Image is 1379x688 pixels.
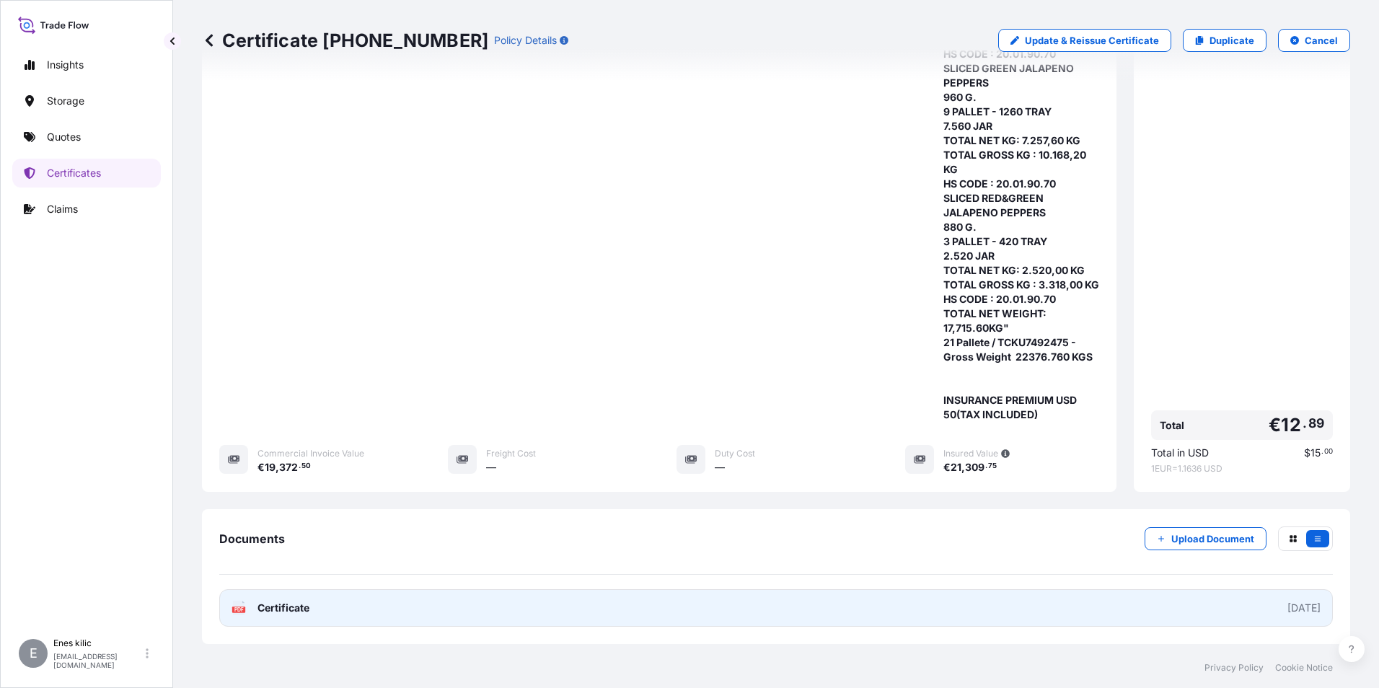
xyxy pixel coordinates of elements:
p: Policy Details [494,33,557,48]
p: Insights [47,58,84,72]
a: Update & Reissue Certificate [998,29,1171,52]
p: Update & Reissue Certificate [1025,33,1159,48]
text: PDF [234,607,244,612]
a: PDFCertificate[DATE] [219,589,1333,627]
span: Total [1160,418,1184,433]
span: Commercial Invoice Value [257,448,364,459]
span: Freight Cost [486,448,536,459]
span: Duty Cost [715,448,755,459]
span: — [715,460,725,475]
a: Storage [12,87,161,115]
button: Cancel [1278,29,1350,52]
p: Claims [47,202,78,216]
span: , [276,462,279,472]
span: € [257,462,265,472]
p: Cancel [1305,33,1338,48]
span: 12 [1281,416,1300,434]
p: Storage [47,94,84,108]
p: Certificate [PHONE_NUMBER] [202,29,488,52]
a: Claims [12,195,161,224]
span: € [943,462,951,472]
a: Quotes [12,123,161,151]
p: Upload Document [1171,532,1254,546]
p: Duplicate [1210,33,1254,48]
span: E [30,646,38,661]
span: 00 [1324,449,1333,454]
span: , [961,462,965,472]
span: 50 [301,464,311,469]
span: . [299,464,301,469]
button: Upload Document [1145,527,1266,550]
span: 89 [1308,419,1324,428]
a: Insights [12,50,161,79]
span: Documents [219,532,285,546]
span: . [985,464,987,469]
span: 309 [965,462,984,472]
span: Total in USD [1151,446,1209,460]
span: 21 [951,462,961,472]
span: 15 [1310,448,1321,458]
span: . [1321,449,1323,454]
p: Quotes [47,130,81,144]
span: . [1303,419,1307,428]
span: $ [1304,448,1310,458]
span: Certificate [257,601,309,615]
a: Cookie Notice [1275,662,1333,674]
span: 372 [279,462,298,472]
span: — [486,460,496,475]
span: € [1269,416,1281,434]
span: 19 [265,462,276,472]
span: Insured Value [943,448,998,459]
p: [EMAIL_ADDRESS][DOMAIN_NAME] [53,652,143,669]
div: [DATE] [1287,601,1321,615]
p: Certificates [47,166,101,180]
span: 75 [988,464,997,469]
span: 1 EUR = 1.1636 USD [1151,463,1333,475]
a: Duplicate [1183,29,1266,52]
a: Certificates [12,159,161,188]
a: Privacy Policy [1204,662,1264,674]
p: Enes kilic [53,638,143,649]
